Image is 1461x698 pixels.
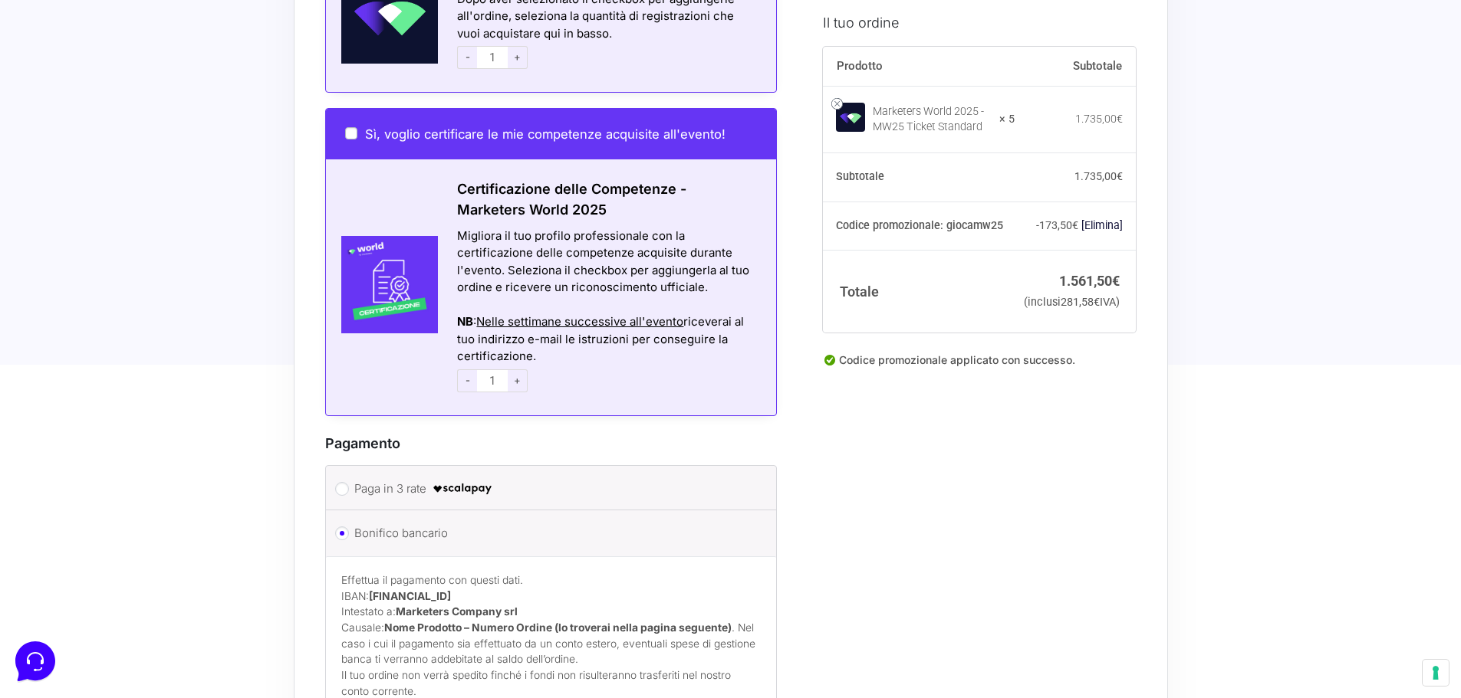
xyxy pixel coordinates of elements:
[345,127,357,139] input: Sì, voglio certificare le mie competenze acquisite all'evento!
[457,369,477,392] span: -
[325,433,778,454] h3: Pagamento
[1072,219,1078,231] span: €
[46,513,72,527] p: Home
[1423,660,1449,686] button: Le tue preferenze relative al consenso per le tecnologie di tracciamento
[1074,170,1123,182] bdi: 1.735,00
[873,103,989,134] div: Marketers World 2025 - MW25 Ticket Standard
[25,61,130,74] span: Le tue conversazioni
[1024,295,1120,308] small: (inclusi IVA)
[1117,112,1123,124] span: €
[326,236,439,333] img: Certificazione-MW24-300x300-1.jpg
[1015,202,1137,251] td: -
[823,202,1014,251] th: Codice promozionale: giocamw25
[365,126,726,142] span: Sì, voglio certificare le mie competenze acquisite all'evento!
[1094,295,1100,308] span: €
[477,369,508,392] input: 1
[12,12,258,37] h2: Ciao da Marketers 👋
[1061,295,1100,308] span: 281,58
[1075,112,1123,124] bdi: 1.735,00
[35,223,251,238] input: Cerca un articolo...
[163,190,282,202] a: Apri Centro Assistenza
[369,590,451,602] strong: [FINANCIAL_ID]
[477,46,508,69] input: 1
[100,138,226,150] span: Inizia una conversazione
[457,228,757,297] div: Migliora il tuo profilo professionale con la certificazione delle competenze acquisite durante l'...
[25,129,282,159] button: Inizia una conversazione
[1117,170,1123,182] span: €
[457,181,686,218] span: Certificazione delle Competenze - Marketers World 2025
[107,492,201,527] button: Messaggi
[25,190,120,202] span: Trova una risposta
[823,152,1014,202] th: Subtotale
[1112,273,1120,289] span: €
[823,11,1136,32] h3: Il tuo ordine
[236,513,258,527] p: Aiuto
[1039,219,1078,231] span: 173,50
[25,86,55,116] img: dark
[457,46,477,69] span: -
[457,297,757,314] div: Azioni del messaggio
[12,492,107,527] button: Home
[1081,219,1123,231] a: Rimuovi il codice promozionale giocamw25
[457,313,757,365] div: : riceverai al tuo indirizzo e-mail le istruzioni per conseguire la certificazione.
[508,46,528,69] span: +
[432,480,493,498] img: scalapay-logo-black.png
[508,369,528,392] span: +
[133,513,174,527] p: Messaggi
[476,314,683,329] span: Nelle settimane successive all'evento
[457,314,473,329] strong: NB
[12,638,58,684] iframe: Customerly Messenger Launcher
[354,522,743,545] label: Bonifico bancario
[1059,273,1120,289] bdi: 1.561,50
[396,605,518,618] strong: Marketers Company srl
[823,351,1136,380] div: Codice promozionale applicato con successo.
[200,492,295,527] button: Aiuto
[1015,46,1137,86] th: Subtotale
[384,621,732,634] strong: Nome Prodotto – Numero Ordine (lo troverai nella pagina seguente)
[836,102,865,131] img: Marketers World 2025 - MW25 Ticket Standard
[823,250,1014,332] th: Totale
[999,111,1015,126] strong: × 5
[74,86,104,116] img: dark
[49,86,80,116] img: dark
[341,572,762,667] p: Effettua il pagamento con questi dati. IBAN: Intestato a: Causale: . Nel caso i cui il pagamento ...
[823,46,1014,86] th: Prodotto
[354,477,743,500] label: Paga in 3 rate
